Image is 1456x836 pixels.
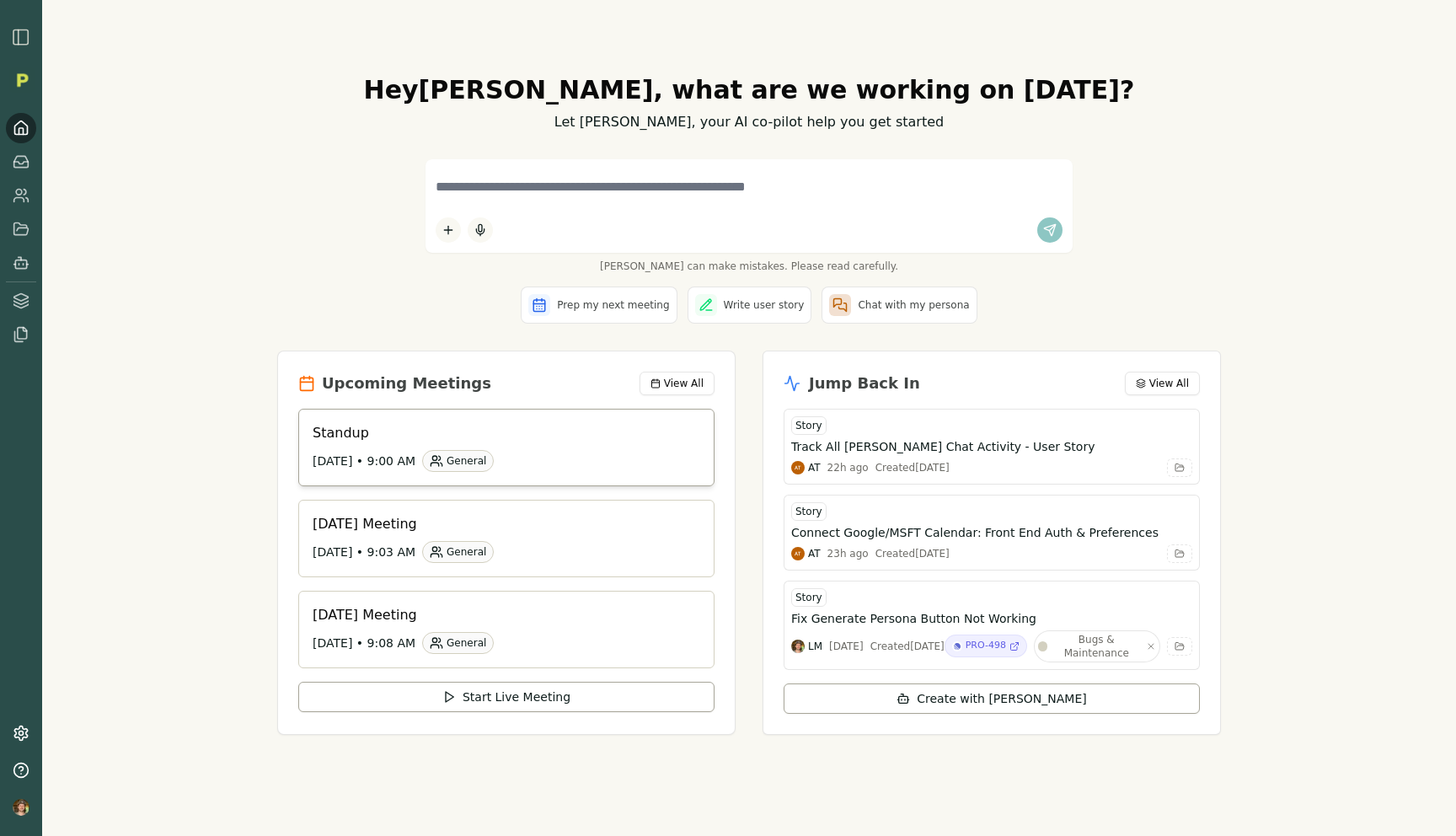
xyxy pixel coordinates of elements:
[791,610,1036,627] h3: Fix Generate Persona Button Not Working
[640,372,715,395] button: View All
[1051,633,1143,660] span: Bugs & Maintenance
[557,298,669,312] span: Prep my next meeting
[688,287,812,324] button: Write user story
[322,372,491,395] h2: Upcoming Meetings
[664,377,704,390] span: View All
[1037,217,1063,243] button: Send message
[11,27,31,47] img: sidebar
[313,423,687,443] h3: Standup
[724,298,805,312] span: Write user story
[808,461,821,474] span: AT
[298,682,715,712] button: Start Live Meeting
[9,67,35,93] img: Organization logo
[875,547,950,560] div: Created [DATE]
[791,640,805,653] img: Luke Moderwell
[791,502,827,521] div: Story
[791,547,805,560] img: Adam Tucker
[521,287,677,324] button: Prep my next meeting
[426,260,1073,273] span: [PERSON_NAME] can make mistakes. Please read carefully.
[791,416,827,435] div: Story
[791,438,1192,455] button: Track All [PERSON_NAME] Chat Activity - User Story
[1149,377,1189,390] span: View All
[870,640,945,653] div: Created [DATE]
[313,541,687,563] div: [DATE] • 9:03 AM
[313,632,687,654] div: [DATE] • 9:08 AM
[809,372,920,395] h2: Jump Back In
[313,450,687,472] div: [DATE] • 9:00 AM
[277,75,1221,105] h1: Hey [PERSON_NAME] , what are we working on [DATE]?
[791,524,1192,541] button: Connect Google/MSFT Calendar: Front End Auth & Preferences
[822,287,977,324] button: Chat with my persona
[791,524,1159,541] h3: Connect Google/MSFT Calendar: Front End Auth & Preferences
[827,547,869,560] div: 23h ago
[313,605,687,625] h3: [DATE] Meeting
[917,690,1086,707] span: Create with [PERSON_NAME]
[422,632,494,654] div: General
[784,683,1200,714] button: Create with [PERSON_NAME]
[966,639,1006,653] span: PRO-498
[422,541,494,563] div: General
[829,640,864,653] div: [DATE]
[808,547,821,560] span: AT
[13,799,29,816] img: profile
[436,217,461,243] button: Add content to chat
[298,409,715,486] a: Standup[DATE] • 9:00 AMGeneral
[277,112,1221,132] p: Let [PERSON_NAME], your AI co-pilot help you get started
[791,588,827,607] div: Story
[1125,372,1200,395] button: View All
[463,689,570,705] span: Start Live Meeting
[791,461,805,474] img: Adam Tucker
[313,514,687,534] h3: [DATE] Meeting
[791,438,1095,455] h3: Track All [PERSON_NAME] Chat Activity - User Story
[298,500,715,577] a: [DATE] Meeting[DATE] • 9:03 AMGeneral
[827,461,869,474] div: 22h ago
[6,755,36,785] button: Help
[791,610,1192,627] button: Fix Generate Persona Button Not Working
[1034,630,1160,662] button: Bugs & Maintenance
[808,640,822,653] span: LM
[298,591,715,668] a: [DATE] Meeting[DATE] • 9:08 AMGeneral
[468,217,493,243] button: Start dictation
[875,461,950,474] div: Created [DATE]
[422,450,494,472] div: General
[858,298,969,312] span: Chat with my persona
